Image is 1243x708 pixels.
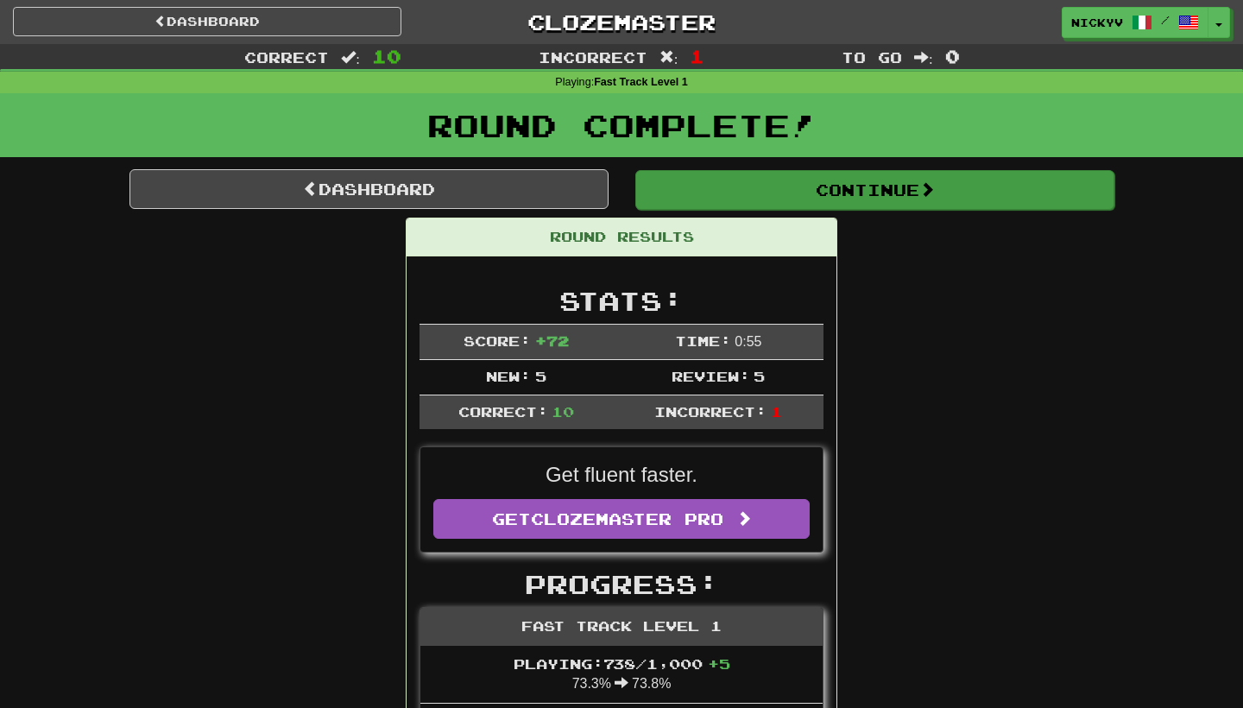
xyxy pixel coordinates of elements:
a: GetClozemaster Pro [433,499,810,539]
h2: Stats: [420,287,823,315]
span: Correct [244,48,329,66]
li: 73.3% 73.8% [420,646,823,705]
p: Get fluent faster. [433,460,810,490]
span: To go [842,48,902,66]
span: Incorrect: [654,403,767,420]
span: 1 [690,46,704,66]
span: Playing: 738 / 1,000 [514,655,730,672]
span: : [659,50,678,65]
span: 10 [552,403,574,420]
span: + 5 [708,655,730,672]
h1: Round Complete! [6,108,1237,142]
span: : [341,50,360,65]
div: Round Results [407,218,836,256]
a: Dashboard [129,169,609,209]
span: 10 [372,46,401,66]
span: 5 [535,368,546,384]
a: Dashboard [13,7,401,36]
span: 1 [771,403,782,420]
span: Incorrect [539,48,647,66]
span: Review: [672,368,750,384]
span: Score: [464,332,531,349]
span: 5 [754,368,765,384]
span: Clozemaster Pro [531,509,723,528]
span: + 72 [535,332,569,349]
span: New: [486,368,531,384]
strong: Fast Track Level 1 [594,76,688,88]
div: Fast Track Level 1 [420,608,823,646]
span: / [1161,14,1170,26]
span: : [914,50,933,65]
span: Time: [675,332,731,349]
span: Correct: [458,403,548,420]
span: 0 [945,46,960,66]
span: nickyv [1071,15,1123,30]
a: nickyv / [1062,7,1208,38]
button: Continue [635,170,1114,210]
h2: Progress: [420,570,823,598]
a: Clozemaster [427,7,816,37]
span: 0 : 55 [735,334,761,349]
